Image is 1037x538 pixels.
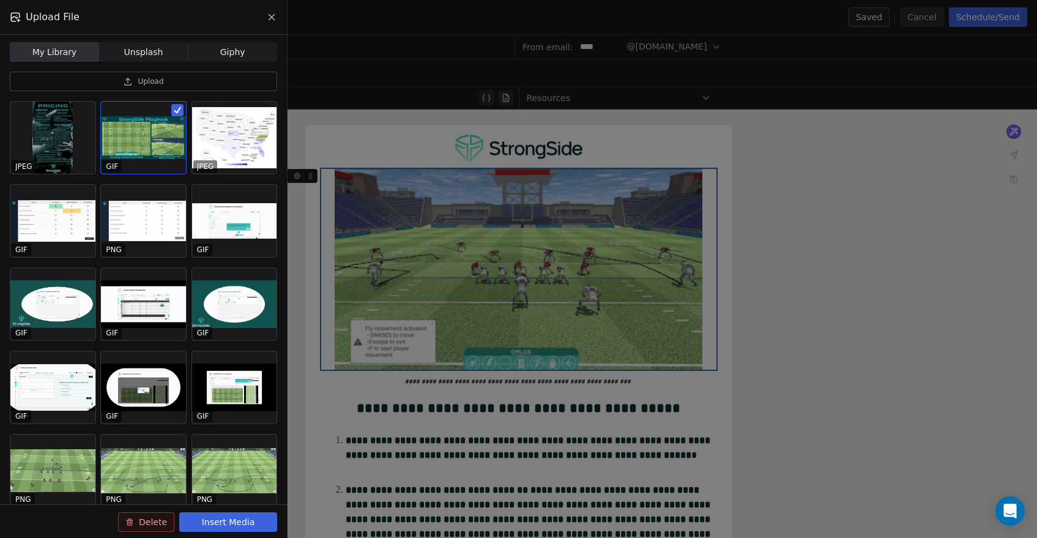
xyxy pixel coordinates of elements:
[179,512,277,532] button: Insert Media
[106,411,118,421] p: GIF
[197,495,213,504] p: PNG
[26,10,80,24] span: Upload File
[220,46,245,59] span: Giphy
[106,162,118,171] p: GIF
[197,411,209,421] p: GIF
[138,77,163,86] span: Upload
[106,328,118,338] p: GIF
[197,162,214,171] p: JPEG
[15,495,31,504] p: PNG
[118,512,174,532] button: Delete
[995,496,1025,526] div: Open Intercom Messenger
[197,328,209,338] p: GIF
[10,72,277,91] button: Upload
[15,162,32,171] p: JPEG
[106,495,122,504] p: PNG
[106,245,122,255] p: PNG
[15,411,28,421] p: GIF
[197,245,209,255] p: GIF
[124,46,163,59] span: Unsplash
[15,328,28,338] p: GIF
[15,245,28,255] p: GIF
